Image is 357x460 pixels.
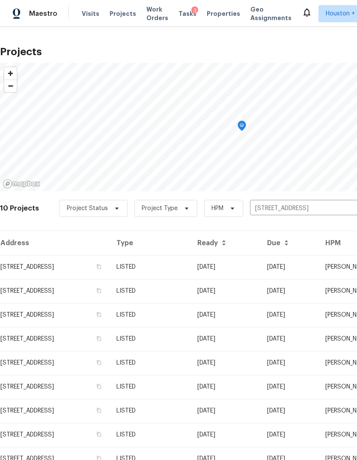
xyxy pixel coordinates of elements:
[95,407,103,414] button: Copy Address
[190,255,260,279] td: [DATE]
[190,423,260,447] td: [DATE]
[110,279,190,303] td: LISTED
[260,255,318,279] td: [DATE]
[211,204,223,213] span: HPM
[146,5,168,22] span: Work Orders
[95,335,103,342] button: Copy Address
[110,351,190,375] td: LISTED
[67,204,108,213] span: Project Status
[250,202,348,215] input: Search projects
[260,303,318,327] td: [DATE]
[110,231,190,255] th: Type
[260,399,318,423] td: [DATE]
[110,303,190,327] td: LISTED
[3,179,40,189] a: Mapbox homepage
[95,311,103,318] button: Copy Address
[95,430,103,438] button: Copy Address
[110,375,190,399] td: LISTED
[190,375,260,399] td: [DATE]
[29,9,57,18] span: Maestro
[190,399,260,423] td: [DATE]
[207,9,240,18] span: Properties
[110,327,190,351] td: LISTED
[260,279,318,303] td: [DATE]
[190,279,260,303] td: [DATE]
[260,327,318,351] td: [DATE]
[95,383,103,390] button: Copy Address
[110,255,190,279] td: LISTED
[190,231,260,255] th: Ready
[110,423,190,447] td: LISTED
[110,9,136,18] span: Projects
[4,80,17,92] button: Zoom out
[260,375,318,399] td: [DATE]
[260,231,318,255] th: Due
[95,263,103,270] button: Copy Address
[191,6,198,15] div: 3
[260,423,318,447] td: [DATE]
[250,5,292,22] span: Geo Assignments
[95,359,103,366] button: Copy Address
[178,11,196,17] span: Tasks
[142,204,178,213] span: Project Type
[4,67,17,80] button: Zoom in
[260,351,318,375] td: [DATE]
[95,287,103,294] button: Copy Address
[238,121,246,134] div: Map marker
[190,327,260,351] td: [DATE]
[190,351,260,375] td: [DATE]
[110,399,190,423] td: LISTED
[82,9,99,18] span: Visits
[190,303,260,327] td: [DATE]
